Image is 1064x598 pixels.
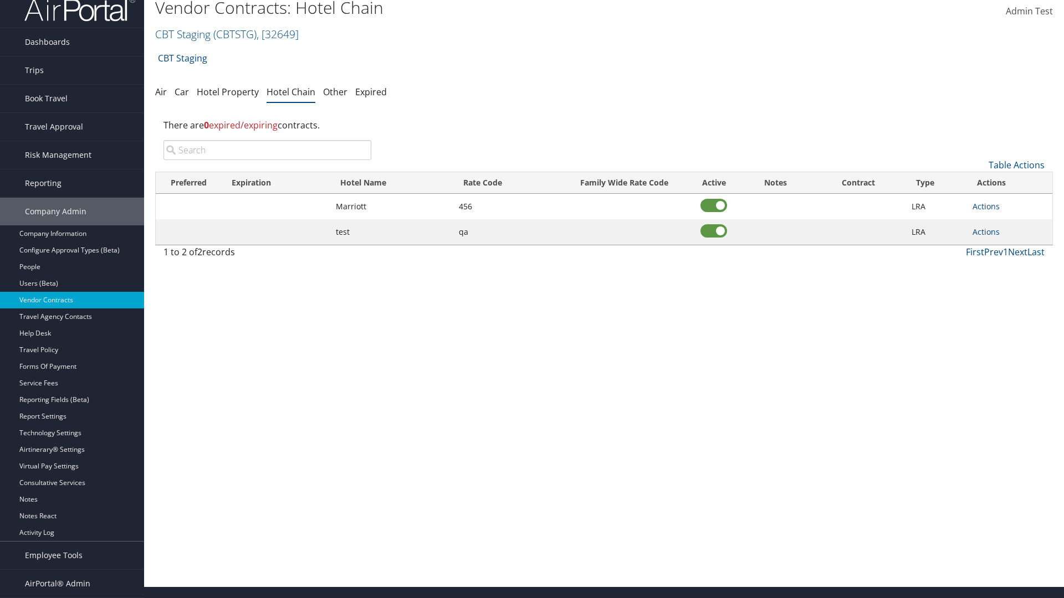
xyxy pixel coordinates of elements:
th: Notes: activate to sort column ascending [740,172,811,194]
a: 1 [1003,246,1008,258]
td: qa [453,219,561,245]
span: Travel Approval [25,113,83,141]
span: Trips [25,56,44,84]
a: Table Actions [989,159,1045,171]
span: , [ 32649 ] [257,27,299,42]
span: AirPortal® Admin [25,570,90,597]
div: There are contracts. [155,110,1053,140]
a: Expired [355,86,387,98]
a: Other [323,86,347,98]
span: Reporting [25,169,62,197]
span: Dashboards [25,28,70,56]
td: 456 [453,194,561,219]
span: Company Admin [25,198,86,225]
th: Rate Code: activate to sort column ascending [453,172,561,194]
strong: 0 [204,119,209,131]
div: 1 to 2 of records [163,245,371,264]
span: expired/expiring [204,119,278,131]
a: Car [175,86,189,98]
span: Risk Management [25,141,91,169]
th: Preferred: activate to sort column ascending [156,172,222,194]
a: Last [1027,246,1045,258]
a: First [966,246,984,258]
span: Book Travel [25,85,68,112]
a: Actions [973,226,1000,237]
span: 2 [197,246,202,258]
a: Air [155,86,167,98]
td: LRA [906,219,968,245]
span: Admin Test [1006,5,1053,17]
a: CBT Staging [158,47,207,69]
input: Search [163,140,371,160]
a: Next [1008,246,1027,258]
span: ( CBTSTG ) [213,27,257,42]
th: Type: activate to sort column ascending [906,172,968,194]
td: LRA [906,194,968,219]
th: Actions [967,172,1052,194]
a: Actions [973,201,1000,212]
a: Hotel Chain [267,86,315,98]
span: Employee Tools [25,542,83,569]
th: Active: activate to sort column ascending [688,172,740,194]
th: Expiration: activate to sort column ascending [222,172,330,194]
th: Hotel Name: activate to sort column ascending [330,172,453,194]
td: Marriott [330,194,453,219]
a: Hotel Property [197,86,259,98]
td: test [330,219,453,245]
th: Family Wide Rate Code: activate to sort column ascending [560,172,688,194]
th: Contract: activate to sort column ascending [811,172,906,194]
a: Prev [984,246,1003,258]
a: CBT Staging [155,27,299,42]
